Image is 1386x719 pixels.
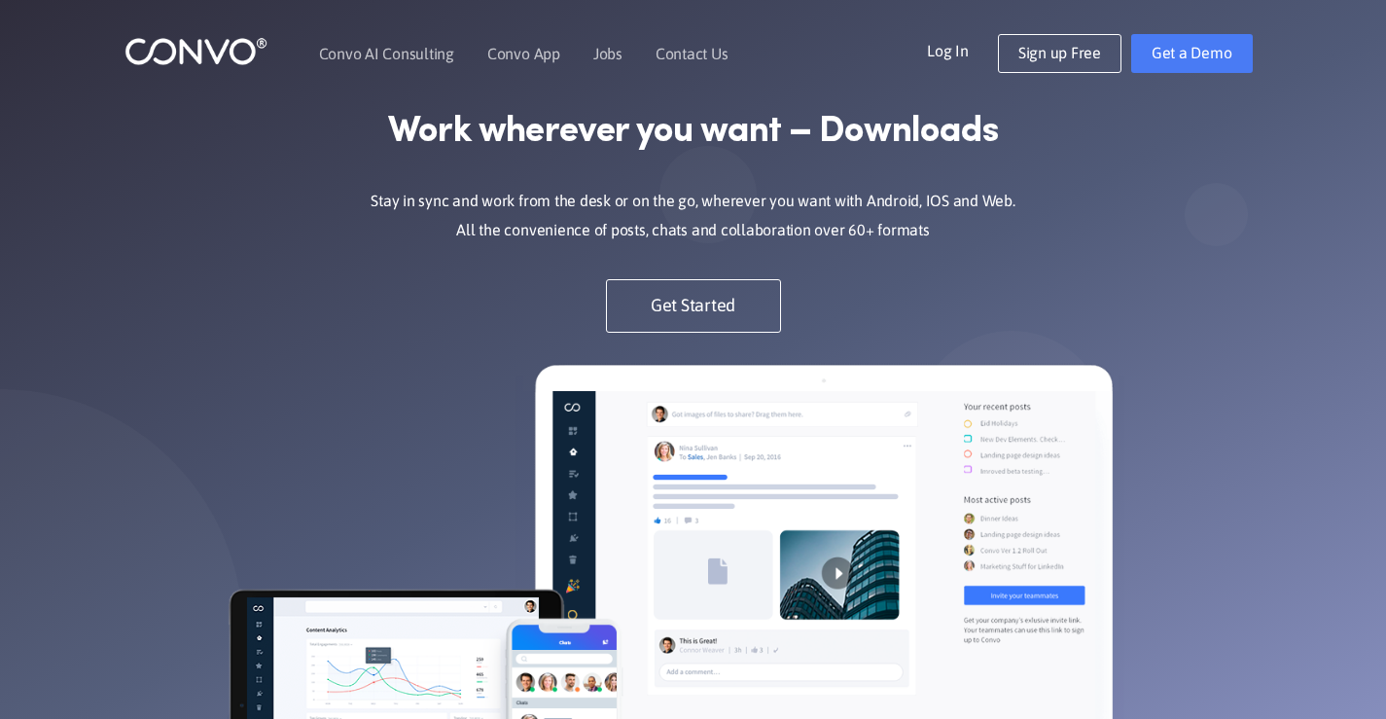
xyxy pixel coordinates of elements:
a: Contact Us [656,46,729,61]
a: Jobs [593,46,622,61]
a: Get Started [606,279,781,333]
p: Stay in sync and work from the desk or on the go, wherever you want with Android, IOS and Web. Al... [338,187,1048,245]
a: Sign up Free [998,34,1121,73]
a: Convo App [487,46,560,61]
a: Convo AI Consulting [319,46,454,61]
a: Get a Demo [1131,34,1253,73]
strong: Work wherever you want – Downloads [388,110,998,155]
img: logo_1.png [124,36,267,66]
a: Log In [927,34,998,65]
img: shape_not_found [1185,183,1248,246]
